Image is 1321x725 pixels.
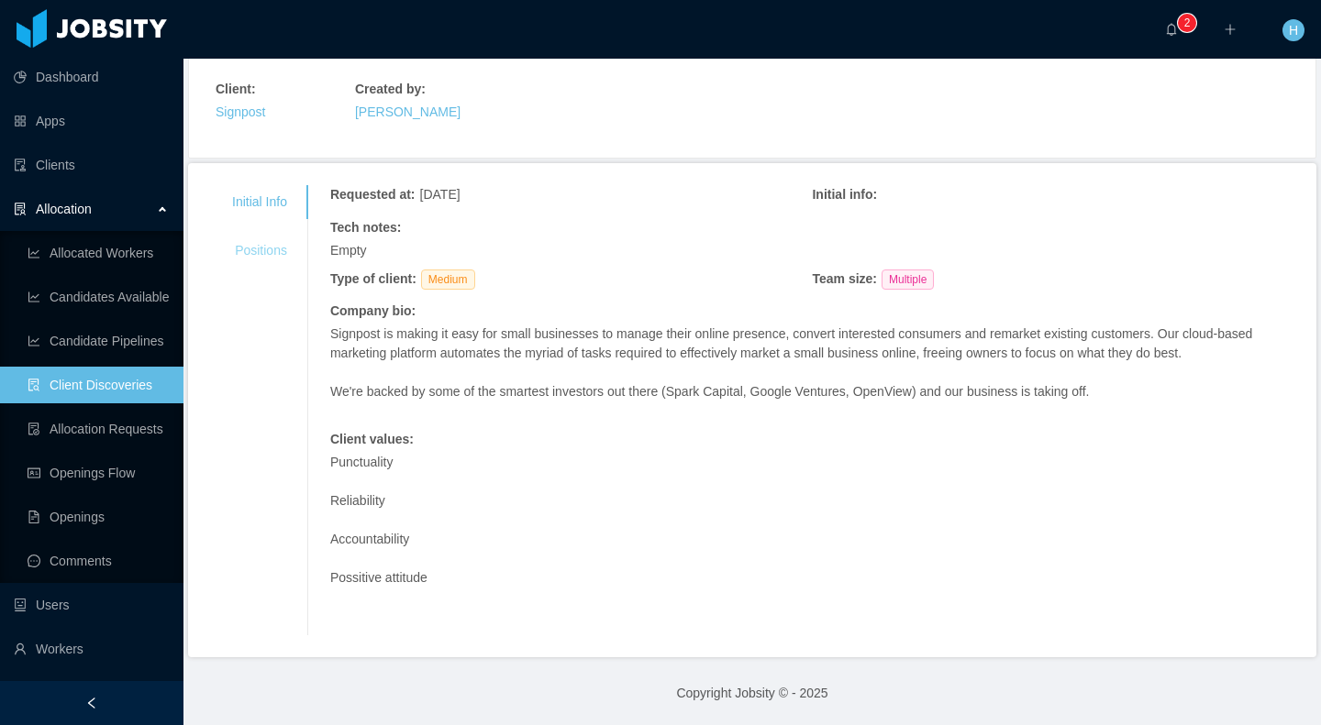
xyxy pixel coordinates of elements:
span: H [1289,19,1298,41]
span: Medium [421,269,475,290]
a: icon: file-textOpenings [28,499,169,535]
p: Reliability [330,491,1294,511]
p: Accountability [330,530,1294,549]
div: Initial Info [210,185,309,219]
a: icon: auditClients [14,147,169,183]
strong: Type of client : [330,271,416,286]
span: [DATE] [420,187,461,202]
strong: Company bio : [330,303,416,318]
a: icon: line-chartCandidates Available [28,279,169,315]
a: icon: profile [14,675,169,711]
i: icon: bell [1165,23,1178,36]
p: 2 [1184,14,1191,32]
a: icon: userWorkers [14,631,169,667]
span: Empty [330,243,367,258]
a: [PERSON_NAME] [355,104,461,119]
strong: Client values : [330,432,414,446]
span: Multiple [882,269,934,290]
strong: Tech notes : [330,220,402,235]
strong: Initial info : [812,187,877,202]
p: Possitive attitude [330,568,1294,588]
p: Punctuality [330,453,1294,472]
a: icon: appstoreApps [14,103,169,139]
span: Allocation [36,202,92,216]
a: icon: line-chartAllocated Workers [28,235,169,271]
i: icon: solution [14,203,27,215]
a: icon: messageComments [28,543,169,579]
strong: Requested at : [330,187,416,202]
footer: Copyright Jobsity © - 2025 [183,662,1321,725]
a: Signpost [216,104,265,119]
p: We're backed by some of the smartest investors out there (Spark Capital, Google Ventures, OpenVie... [330,382,1285,401]
div: Positions [210,234,309,268]
a: icon: line-chartCandidate Pipelines [28,323,169,359]
sup: 2 [1178,14,1196,32]
a: icon: file-searchClient Discoveries [28,367,169,403]
a: icon: pie-chartDashboard [14,59,169,95]
p: Signpost is making it easy for small businesses to manage their online presence, convert interest... [330,324,1285,363]
strong: Client : [216,82,256,96]
strong: Created by : [355,82,426,96]
a: icon: idcardOpenings Flow [28,455,169,491]
a: icon: file-doneAllocation Requests [28,411,169,447]
a: icon: robotUsers [14,587,169,623]
strong: Team size : [812,271,877,286]
i: icon: plus [1224,23,1237,36]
